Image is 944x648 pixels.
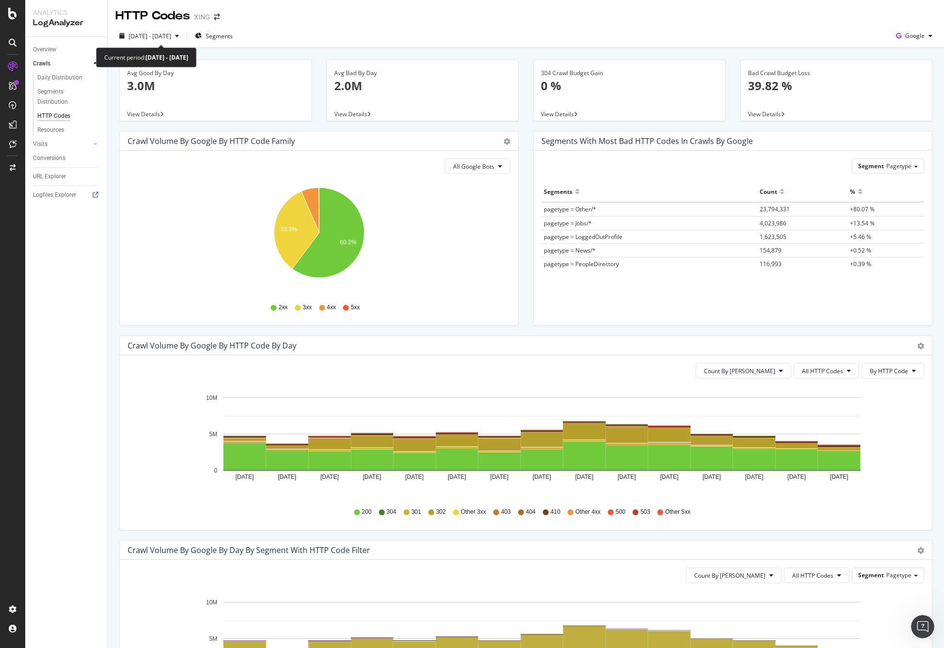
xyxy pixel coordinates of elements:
[33,139,48,149] div: Visits
[104,52,188,63] div: Current period:
[760,219,786,227] span: 4,023,986
[760,205,790,213] span: 23,794,331
[911,615,934,638] iframe: Intercom live chat
[194,12,210,22] div: XING
[206,599,217,606] text: 10M
[128,182,510,294] svg: A chart.
[616,508,625,516] span: 500
[278,474,296,480] text: [DATE]
[128,136,295,146] div: Crawl Volume by google by HTTP Code Family
[436,508,446,516] span: 302
[127,69,304,78] div: Avg Good By Day
[917,343,924,349] div: gear
[544,233,622,241] span: pagetype = LoggedOutProfile
[37,73,100,83] a: Daily Distribution
[37,125,100,135] a: Resources
[830,474,848,480] text: [DATE]
[214,467,217,474] text: 0
[206,395,217,401] text: 10M
[33,153,100,163] a: Conversions
[526,508,536,516] span: 404
[760,260,781,268] span: 116,993
[461,508,486,516] span: Other 3xx
[33,190,76,200] div: Logfiles Explorer
[858,571,884,579] span: Segment
[33,153,65,163] div: Conversions
[33,172,100,182] a: URL Explorer
[660,474,679,480] text: [DATE]
[334,110,367,118] span: View Details
[33,59,91,69] a: Crawls
[760,184,777,199] div: Count
[792,571,833,580] span: All HTTP Codes
[206,32,233,40] span: Segments
[787,474,806,480] text: [DATE]
[533,474,551,480] text: [DATE]
[209,635,217,642] text: 5M
[209,431,217,438] text: 5M
[575,474,594,480] text: [DATE]
[33,59,50,69] div: Crawls
[886,162,911,170] span: Pagetype
[665,508,690,516] span: Other 5xx
[541,69,718,78] div: 304 Crawl Budget Gain
[760,233,786,241] span: 1,623,505
[37,73,82,83] div: Daily Distribution
[33,17,99,29] div: LogAnalyzer
[850,205,875,213] span: +80.07 %
[362,508,372,516] span: 200
[129,32,171,40] span: [DATE] - [DATE]
[37,111,100,121] a: HTTP Codes
[544,260,619,268] span: pagetype = PeopleDirectory
[448,474,466,480] text: [DATE]
[694,571,765,580] span: Count By Day
[544,219,592,227] span: pagetype = Jobs/*
[850,260,871,268] span: +0.39 %
[541,110,574,118] span: View Details
[37,125,64,135] div: Resources
[905,32,925,40] span: Google
[850,246,871,254] span: +0.52 %
[541,136,753,146] div: Segments with most bad HTTP codes in Crawls by google
[235,474,254,480] text: [DATE]
[411,508,421,516] span: 301
[696,363,791,379] button: Count By [PERSON_NAME]
[704,367,775,375] span: Count By Day
[33,8,99,17] div: Analytics
[802,367,843,375] span: All HTTP Codes
[917,547,924,554] div: gear
[128,341,296,350] div: Crawl Volume by google by HTTP Code by Day
[128,386,924,499] div: A chart.
[640,508,650,516] span: 503
[340,239,357,246] text: 60.2%
[794,363,859,379] button: All HTTP Codes
[886,571,911,579] span: Pagetype
[214,14,220,20] div: arrow-right-arrow-left
[303,303,312,312] span: 3xx
[127,110,160,118] span: View Details
[748,78,925,94] p: 39.82 %
[280,226,297,233] text: 33.3%
[541,78,718,94] p: 0 %
[504,138,510,145] div: gear
[146,53,188,62] b: [DATE] - [DATE]
[858,162,884,170] span: Segment
[37,87,91,107] div: Segments Distribution
[33,45,100,55] a: Overview
[33,190,100,200] a: Logfiles Explorer
[33,172,66,182] div: URL Explorer
[37,111,70,121] div: HTTP Codes
[351,303,360,312] span: 5xx
[702,474,721,480] text: [DATE]
[748,69,925,78] div: Bad Crawl Budget Loss
[850,184,855,199] div: %
[686,568,781,583] button: Count By [PERSON_NAME]
[387,508,396,516] span: 304
[862,363,924,379] button: By HTTP Code
[745,474,764,480] text: [DATE]
[501,508,511,516] span: 403
[128,545,370,555] div: Crawl Volume by google by Day by Segment with HTTP Code Filter
[33,139,91,149] a: Visits
[115,8,190,24] div: HTTP Codes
